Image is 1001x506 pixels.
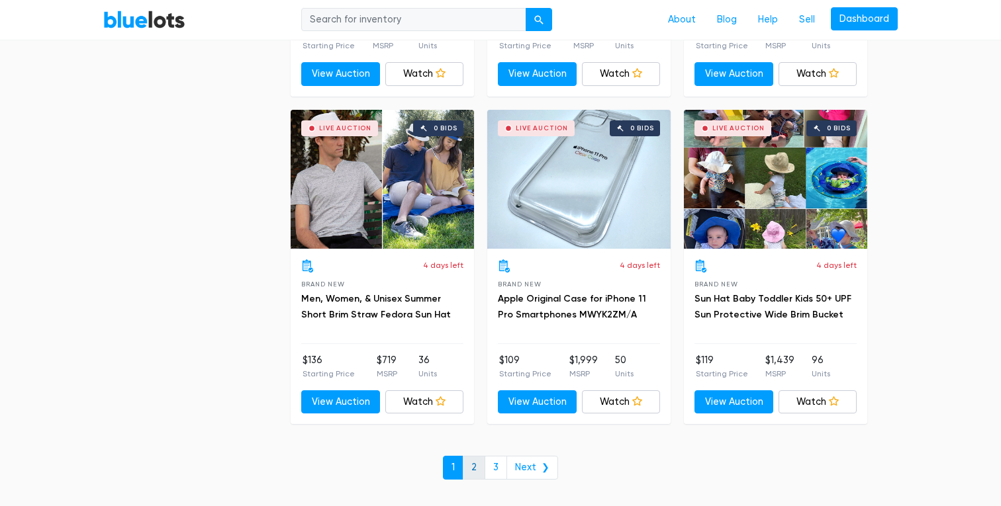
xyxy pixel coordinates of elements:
[569,368,598,380] p: MSRP
[827,125,851,132] div: 0 bids
[779,390,857,414] a: Watch
[657,7,706,32] a: About
[812,40,830,52] p: Units
[301,293,451,320] a: Men, Women, & Unisex Summer Short Brim Straw Fedora Sun Hat
[434,125,457,132] div: 0 bids
[301,62,380,86] a: View Auction
[569,353,598,380] li: $1,999
[694,62,773,86] a: View Auction
[615,40,634,52] p: Units
[319,125,371,132] div: Live Auction
[706,7,747,32] a: Blog
[463,456,485,480] a: 2
[385,62,464,86] a: Watch
[291,110,474,249] a: Live Auction 0 bids
[696,40,748,52] p: Starting Price
[385,390,464,414] a: Watch
[377,368,397,380] p: MSRP
[423,259,463,271] p: 4 days left
[498,62,577,86] a: View Auction
[373,40,401,52] p: MSRP
[443,456,463,480] a: 1
[812,353,830,380] li: 96
[615,353,634,380] li: 50
[747,7,788,32] a: Help
[303,368,355,380] p: Starting Price
[499,368,551,380] p: Starting Price
[696,368,748,380] p: Starting Price
[831,7,898,31] a: Dashboard
[506,456,558,480] a: Next ❯
[377,353,397,380] li: $719
[765,40,794,52] p: MSRP
[418,353,437,380] li: 36
[765,368,794,380] p: MSRP
[630,125,654,132] div: 0 bids
[779,62,857,86] a: Watch
[816,259,857,271] p: 4 days left
[487,110,671,249] a: Live Auction 0 bids
[615,368,634,380] p: Units
[418,368,437,380] p: Units
[765,353,794,380] li: $1,439
[301,390,380,414] a: View Auction
[498,280,541,288] span: Brand New
[712,125,765,132] div: Live Auction
[303,353,355,380] li: $136
[498,293,646,320] a: Apple Original Case for iPhone 11 Pro Smartphones MWYK2ZM/A
[301,280,344,288] span: Brand New
[696,353,748,380] li: $119
[499,40,551,52] p: Starting Price
[303,40,355,52] p: Starting Price
[788,7,826,32] a: Sell
[694,293,851,320] a: Sun Hat Baby Toddler Kids 50+ UPF Sun Protective Wide Brim Bucket
[516,125,568,132] div: Live Auction
[694,280,738,288] span: Brand New
[582,62,661,86] a: Watch
[103,10,185,29] a: BlueLots
[684,110,867,249] a: Live Auction 0 bids
[499,353,551,380] li: $109
[573,40,594,52] p: MSRP
[582,390,661,414] a: Watch
[812,368,830,380] p: Units
[498,390,577,414] a: View Auction
[418,40,437,52] p: Units
[620,259,660,271] p: 4 days left
[694,390,773,414] a: View Auction
[301,8,526,32] input: Search for inventory
[485,456,507,480] a: 3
